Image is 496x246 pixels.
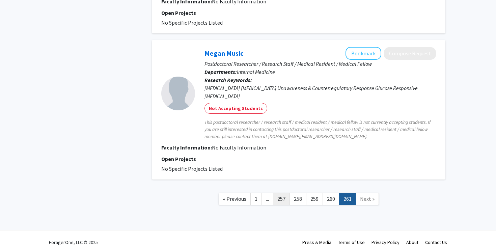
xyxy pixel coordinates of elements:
[406,239,418,245] a: About
[250,193,262,205] a: 1
[5,216,29,241] iframe: Chat
[161,19,223,26] span: No Specific Projects Listed
[204,119,436,140] span: This postdoctoral researcher / research staff / medical resident / medical fellow is not currentl...
[302,239,331,245] a: Press & Media
[161,144,212,151] b: Faculty Information:
[161,165,223,172] span: No Specific Projects Listed
[237,69,275,75] span: Internal Medicine
[338,239,365,245] a: Terms of Use
[204,60,436,68] p: Postdoctoral Researcher / Research Staff / Medical Resident / Medical Fellow
[219,193,251,205] a: Previous
[290,193,306,205] a: 258
[356,193,379,205] a: Next Page
[346,47,381,60] button: Add Megan Music to Bookmarks
[161,9,436,17] p: Open Projects
[371,239,399,245] a: Privacy Policy
[204,77,252,83] b: Research Keywords:
[212,144,266,151] span: No Faculty Information
[266,195,269,202] span: ...
[306,193,323,205] a: 259
[425,239,447,245] a: Contact Us
[323,193,339,205] a: 260
[273,193,290,205] a: 257
[204,84,436,100] div: [MEDICAL_DATA] [MEDICAL_DATA] Unawareness & Counterregulatory Response Glucose Responsive [MEDICA...
[152,186,445,214] nav: Page navigation
[204,103,267,114] mat-chip: Not Accepting Students
[360,195,375,202] span: Next »
[161,155,436,163] p: Open Projects
[223,195,246,202] span: « Previous
[339,193,356,205] a: 261
[204,69,237,75] b: Departments:
[384,47,436,60] button: Compose Request to Megan Music
[204,49,244,57] a: Megan Music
